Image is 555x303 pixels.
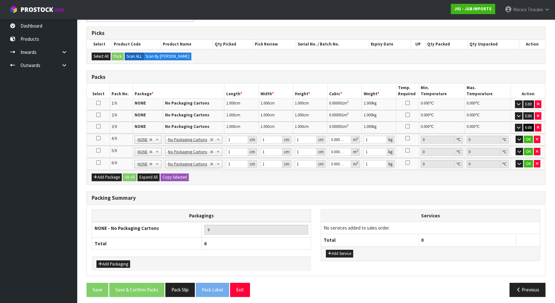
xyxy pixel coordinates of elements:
[387,160,394,168] div: kg
[425,40,468,49] th: Qty Packed
[137,148,149,156] span: NONE
[282,148,291,156] div: cm
[327,122,362,133] td: m
[168,160,210,168] span: No Packaging Cartons
[362,110,396,122] td: kg
[139,174,158,180] span: Expand All
[465,122,511,133] td: ℃
[523,112,534,120] button: Edit
[226,100,235,106] span: 1.000
[524,160,533,168] button: OK
[419,110,465,122] td: ℃
[421,112,429,118] span: 0.000
[112,112,117,118] span: 2/6
[451,4,495,14] a: J01 - JGB IMPORTS
[224,122,259,133] td: cm
[501,160,509,168] div: ℃
[467,100,475,106] span: 0.000
[109,283,164,297] button: Save & Confirm Packs
[144,53,191,60] label: Scan By [PERSON_NAME]
[501,136,509,144] div: ℃
[165,124,209,129] strong: No Packaging Cartons
[295,100,303,106] span: 1.000
[133,83,224,98] th: Package
[523,124,534,131] button: Edit
[351,148,360,156] div: m
[419,122,465,133] td: ℃
[329,100,344,106] span: 0.000001
[465,99,511,110] td: ℃
[321,222,540,234] td: No services added to sales order.
[327,110,362,122] td: m
[509,283,545,297] button: Previous
[347,100,349,104] sup: 3
[317,136,326,144] div: cm
[363,124,372,129] span: 1.000
[527,6,543,13] span: Tewake
[321,210,540,222] th: Services
[467,124,475,129] span: 0.000
[112,136,117,141] span: 4/6
[465,83,511,98] th: Max. Temperature
[296,40,369,49] th: Serial No. / Batch No.
[92,74,540,80] h3: Packs
[226,112,235,118] span: 1.000
[387,136,394,144] div: kg
[95,225,159,231] strong: NONE - No Packaging Cartons
[112,160,117,165] span: 6/6
[224,110,259,122] td: cm
[135,124,146,129] strong: NONE
[137,136,149,144] span: NONE
[10,5,18,13] img: cube-alt.png
[421,100,429,106] span: 0.000
[87,283,108,297] button: Save
[362,99,396,110] td: kg
[226,124,235,129] span: 1.000
[259,110,293,122] td: cm
[168,136,210,144] span: No Packaging Cartons
[293,122,327,133] td: cm
[419,83,465,98] th: Min. Temperature
[295,112,303,118] span: 1.000
[513,6,526,13] span: Marara
[204,240,207,247] span: 6
[123,173,137,181] button: Ok All
[511,83,545,98] th: Action
[351,160,360,168] div: m
[454,6,492,12] strong: J01 - JGB IMPORTS
[317,160,326,168] div: cm
[259,122,293,133] td: cm
[87,83,110,98] th: Select
[501,148,509,156] div: ℃
[259,83,293,98] th: Width
[112,40,161,49] th: Product Code
[165,112,209,118] strong: No Packaging Cartons
[519,40,545,49] th: Action
[92,53,111,60] button: Select All
[110,83,133,98] th: Pack No.
[224,99,259,110] td: cm
[329,112,344,118] span: 0.000001
[362,83,396,98] th: Weight
[329,124,344,129] span: 0.000001
[387,148,394,156] div: kg
[92,30,540,36] h3: Picks
[137,160,149,168] span: NONE
[421,237,424,243] span: 0
[224,83,259,98] th: Length
[213,40,253,49] th: Qty Picked
[363,112,372,118] span: 1.000
[137,173,160,181] button: Expand All
[317,148,326,156] div: cm
[161,40,213,49] th: Product Name
[135,100,146,106] strong: NONE
[523,100,534,108] button: Edit
[92,173,122,181] button: Add Package
[248,136,257,144] div: cm
[112,100,117,106] span: 1/6
[165,283,195,297] button: Pack Slip
[248,148,257,156] div: cm
[92,237,202,249] th: Total
[293,110,327,122] td: cm
[524,148,533,156] button: OK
